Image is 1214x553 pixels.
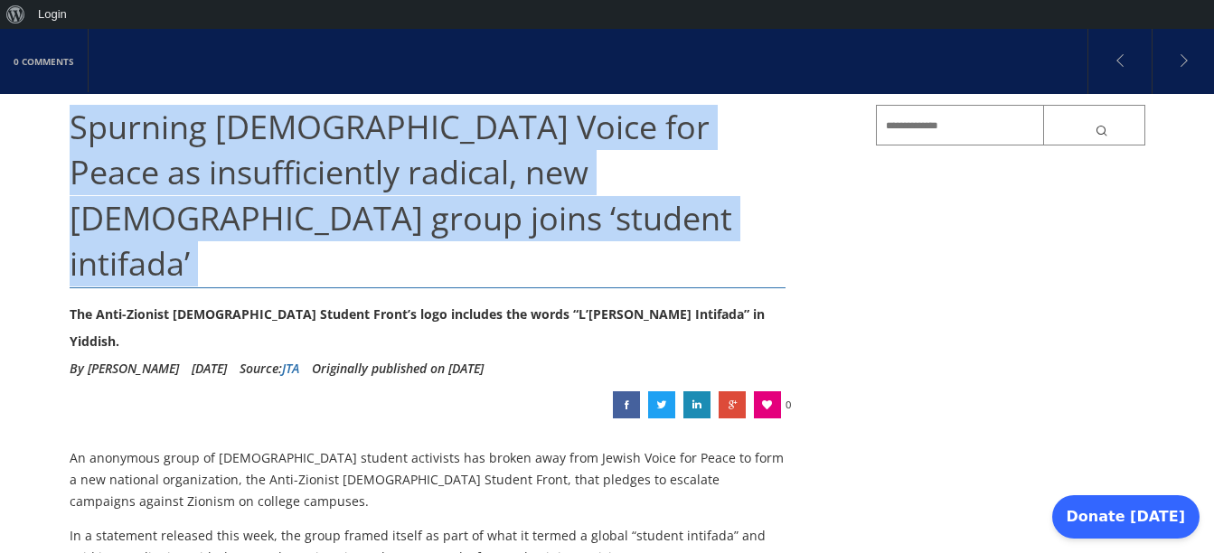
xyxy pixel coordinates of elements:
[613,391,640,418] a: Spurning Jewish Voice for Peace as insufficiently radical, new Jewish group joins ‘student intifada’
[70,355,179,382] li: By [PERSON_NAME]
[719,391,746,418] a: Spurning Jewish Voice for Peace as insufficiently radical, new Jewish group joins ‘student intifada’
[70,301,786,355] div: The Anti-Zionist [DEMOGRAPHIC_DATA] Student Front’s logo includes the words “L’[PERSON_NAME] Inti...
[192,355,227,382] li: [DATE]
[282,360,299,377] a: JTA
[312,355,484,382] li: Originally published on [DATE]
[648,391,675,418] a: Spurning Jewish Voice for Peace as insufficiently radical, new Jewish group joins ‘student intifada’
[70,447,786,511] p: An anonymous group of [DEMOGRAPHIC_DATA] student activists has broken away from Jewish Voice for ...
[683,391,711,418] a: Spurning Jewish Voice for Peace as insufficiently radical, new Jewish group joins ‘student intifada’
[240,355,299,382] div: Source:
[786,391,791,418] span: 0
[70,105,732,286] span: Spurning [DEMOGRAPHIC_DATA] Voice for Peace as insufficiently radical, new [DEMOGRAPHIC_DATA] gro...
